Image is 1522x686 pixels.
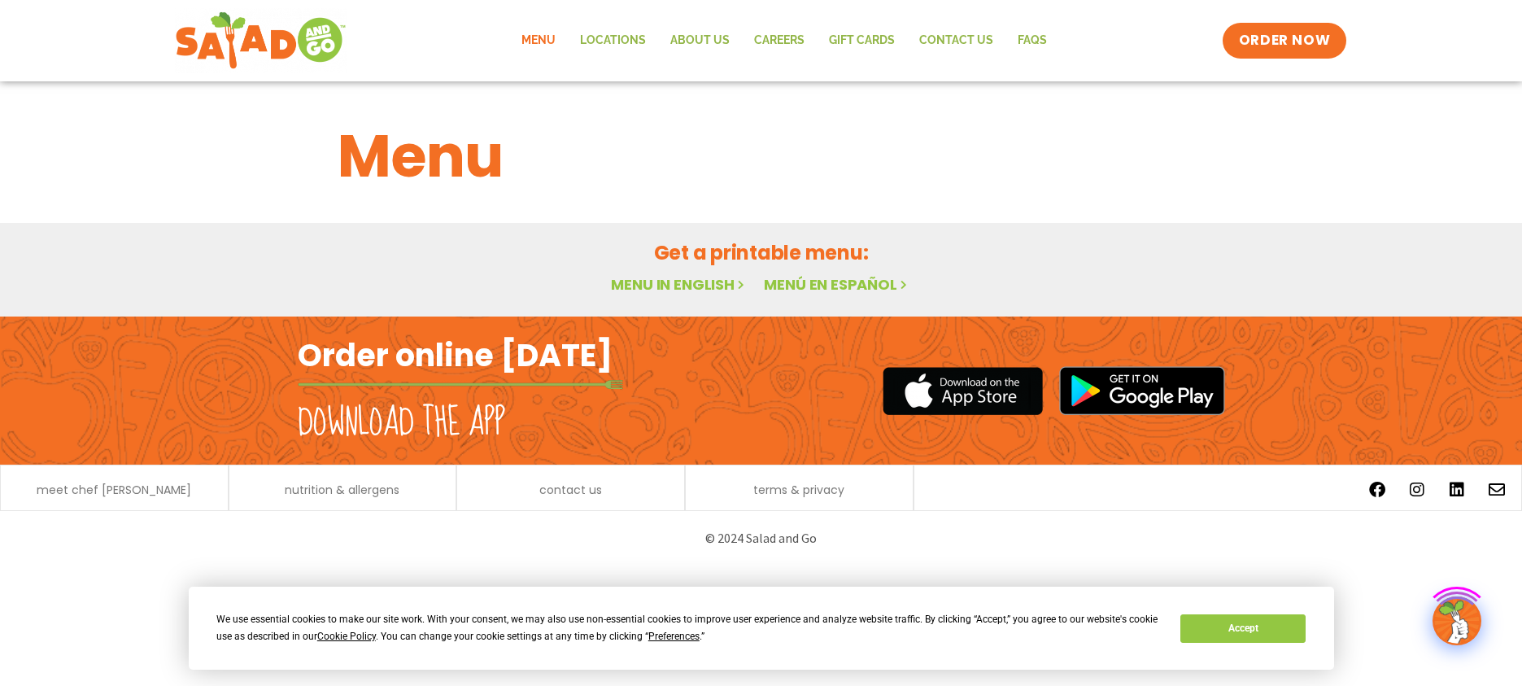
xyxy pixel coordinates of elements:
span: Cookie Policy [317,631,376,642]
div: We use essential cookies to make our site work. With your consent, we may also use non-essential ... [216,611,1161,645]
a: About Us [658,22,742,59]
img: google_play [1059,366,1225,415]
img: fork [298,380,623,389]
a: ORDER NOW [1223,23,1346,59]
a: Menú en español [764,274,910,295]
a: Menu [509,22,568,59]
a: Careers [742,22,817,59]
img: appstore [883,365,1043,417]
h2: Order online [DATE] [298,335,613,375]
h2: Download the app [298,400,505,446]
a: FAQs [1005,22,1059,59]
span: Preferences [648,631,700,642]
a: Contact Us [907,22,1005,59]
a: contact us [539,484,602,496]
h2: Get a printable menu: [338,238,1185,267]
a: terms & privacy [753,484,844,496]
a: meet chef [PERSON_NAME] [37,484,191,496]
nav: Menu [509,22,1059,59]
div: Cookie Consent Prompt [189,587,1334,670]
a: Locations [568,22,658,59]
button: Accept [1180,614,1306,643]
a: Menu in English [611,274,748,295]
a: GIFT CARDS [817,22,907,59]
h1: Menu [338,112,1185,200]
p: © 2024 Salad and Go [306,527,1217,549]
img: new-SAG-logo-768×292 [175,8,347,73]
span: ORDER NOW [1239,31,1330,50]
a: nutrition & allergens [285,484,399,496]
